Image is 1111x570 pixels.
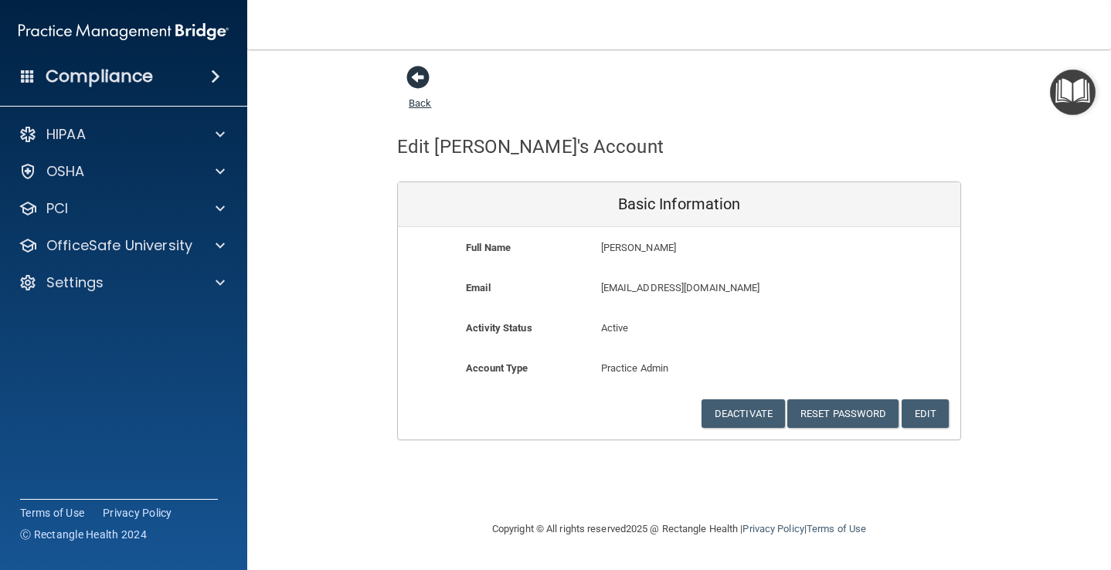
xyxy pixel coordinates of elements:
button: Open Resource Center [1050,70,1096,115]
button: Edit [902,399,949,428]
button: Deactivate [702,399,785,428]
a: HIPAA [19,125,225,144]
a: OSHA [19,162,225,181]
p: Settings [46,273,104,292]
h4: Edit [PERSON_NAME]'s Account [397,137,664,157]
a: Terms of Use [807,523,866,534]
h4: Compliance [46,66,153,87]
a: Back [409,79,431,109]
b: Activity Status [466,322,532,334]
p: HIPAA [46,125,86,144]
img: PMB logo [19,16,229,47]
p: OSHA [46,162,85,181]
a: Settings [19,273,225,292]
a: Privacy Policy [742,523,804,534]
b: Account Type [466,362,528,374]
p: Practice Admin [601,359,758,378]
a: Privacy Policy [103,505,172,521]
p: PCI [46,199,68,218]
p: [EMAIL_ADDRESS][DOMAIN_NAME] [601,279,848,297]
p: OfficeSafe University [46,236,192,255]
a: Terms of Use [20,505,84,521]
a: OfficeSafe University [19,236,225,255]
p: Active [601,319,758,338]
div: Basic Information [398,182,960,227]
span: Ⓒ Rectangle Health 2024 [20,527,147,542]
p: [PERSON_NAME] [601,239,848,257]
button: Reset Password [787,399,899,428]
b: Full Name [466,242,511,253]
div: Copyright © All rights reserved 2025 @ Rectangle Health | | [397,504,961,554]
b: Email [466,282,491,293]
a: PCI [19,199,225,218]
